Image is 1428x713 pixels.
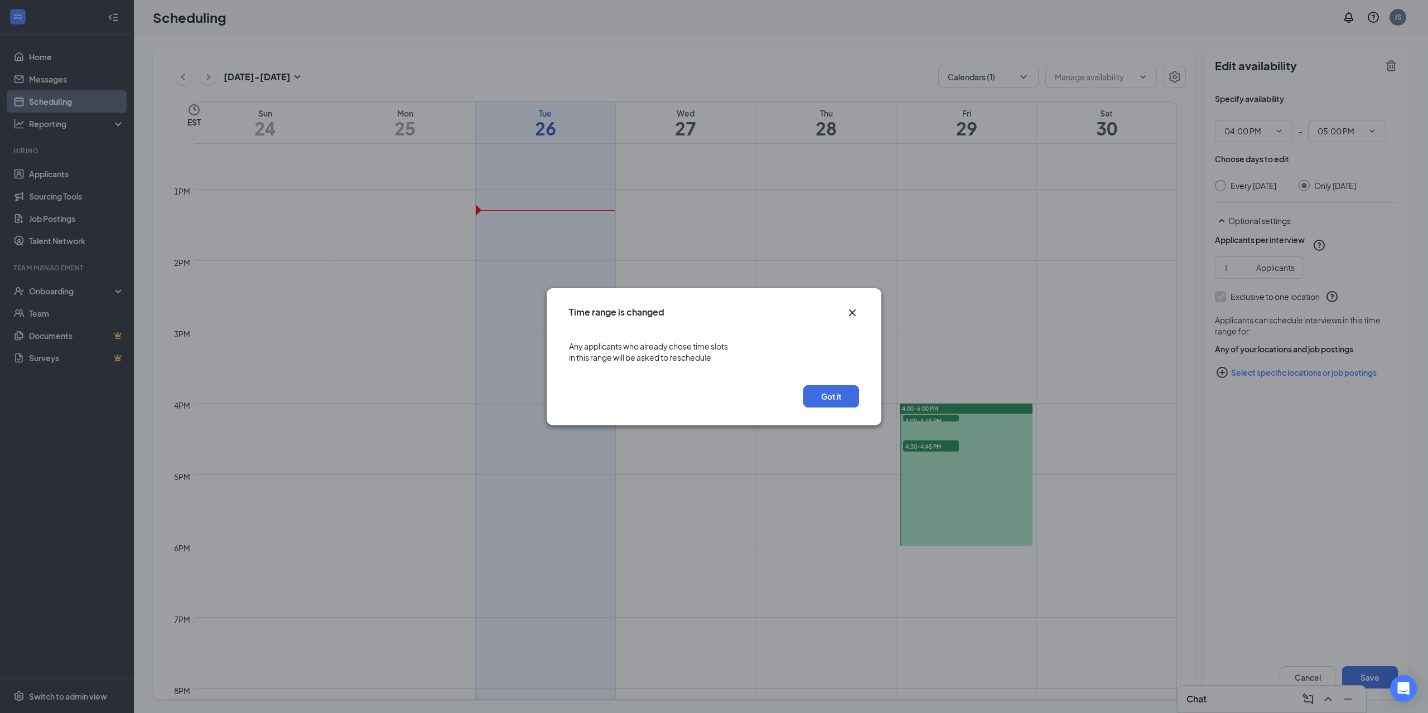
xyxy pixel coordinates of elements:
button: Close [846,306,859,319]
h3: Time range is changed [569,306,664,318]
div: Any applicants who already chose time slots in this range will be asked to reschedule [569,329,859,374]
button: Got it [803,385,859,408]
svg: Cross [846,306,859,319]
div: Open Intercom Messenger [1390,675,1417,702]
